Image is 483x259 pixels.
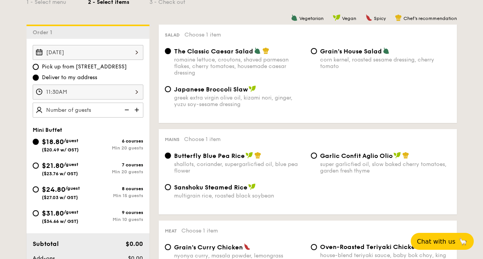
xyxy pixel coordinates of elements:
[33,75,39,81] input: Deliver to my address
[42,138,64,146] span: $18.80
[174,48,253,55] span: The Classic Caesar Salad
[249,85,256,92] img: icon-vegan.f8ff3823.svg
[254,152,261,159] img: icon-chef-hat.a58ddaea.svg
[254,47,261,54] img: icon-vegetarian.fe4039eb.svg
[42,74,97,81] span: Deliver to my address
[174,95,305,108] div: greek extra virgin olive oil, kizami nori, ginger, yuzu soy-sesame dressing
[64,162,78,167] span: /guest
[458,237,468,246] span: 🦙
[88,169,143,174] div: Min 20 guests
[33,29,55,36] span: Order 1
[311,153,317,159] input: Garlic Confit Aglio Oliosuper garlicfied oil, slow baked cherry tomatoes, garden fresh thyme
[291,14,298,21] img: icon-vegetarian.fe4039eb.svg
[42,219,78,224] span: ($34.66 w/ GST)
[88,217,143,222] div: Min 10 guests
[174,56,305,76] div: romaine lettuce, croutons, shaved parmesan flakes, cherry tomatoes, housemade caesar dressing
[411,233,474,250] button: Chat with us🦙
[403,16,457,21] span: Chef's recommendation
[42,63,127,71] span: Pick up from [STREET_ADDRESS]
[42,171,78,176] span: ($23.76 w/ GST)
[88,193,143,198] div: Min 15 guests
[88,210,143,215] div: 9 courses
[42,185,65,194] span: $24.80
[174,152,245,159] span: Butterfly Blue Pea Rice
[374,16,386,21] span: Spicy
[174,244,243,251] span: Grain's Curry Chicken
[126,240,143,247] span: $0.00
[181,227,218,234] span: Choose 1 item
[33,163,39,169] input: $21.80/guest($23.76 w/ GST)7 coursesMin 20 guests
[248,183,256,190] img: icon-vegan.f8ff3823.svg
[417,238,455,245] span: Chat with us
[262,47,269,54] img: icon-chef-hat.a58ddaea.svg
[165,48,171,54] input: The Classic Caesar Saladromaine lettuce, croutons, shaved parmesan flakes, cherry tomatoes, house...
[320,152,393,159] span: Garlic Confit Aglio Olio
[64,209,78,215] span: /guest
[33,64,39,70] input: Pick up from [STREET_ADDRESS]
[42,161,64,170] span: $21.80
[320,56,451,70] div: corn kernel, roasted sesame dressing, cherry tomato
[393,152,401,159] img: icon-vegan.f8ff3823.svg
[383,47,390,54] img: icon-vegetarian.fe4039eb.svg
[42,147,79,153] span: ($20.49 w/ GST)
[174,184,247,191] span: Sanshoku Steamed Rice
[88,186,143,191] div: 8 courses
[165,244,171,250] input: Grain's Curry Chickennyonya curry, masala powder, lemongrass
[365,14,372,21] img: icon-spicy.37a8142b.svg
[311,244,317,250] input: Oven-Roasted Teriyaki Chickenhouse-blend teriyaki sauce, baby bok choy, king oyster and shiitake ...
[88,162,143,168] div: 7 courses
[174,86,248,93] span: Japanese Broccoli Slaw
[184,136,221,143] span: Choose 1 item
[33,210,39,216] input: $31.80/guest($34.66 w/ GST)9 coursesMin 10 guests
[320,161,451,174] div: super garlicfied oil, slow baked cherry tomatoes, garden fresh thyme
[120,103,132,117] img: icon-reduce.1d2dbef1.svg
[33,45,143,60] input: Event date
[333,14,340,21] img: icon-vegan.f8ff3823.svg
[132,103,143,117] img: icon-add.58712e84.svg
[244,243,251,250] img: icon-spicy.37a8142b.svg
[311,48,317,54] input: Grain's House Saladcorn kernel, roasted sesame dressing, cherry tomato
[64,138,78,143] span: /guest
[184,32,221,38] span: Choose 1 item
[246,152,253,159] img: icon-vegan.f8ff3823.svg
[165,153,171,159] input: Butterfly Blue Pea Riceshallots, coriander, supergarlicfied oil, blue pea flower
[42,209,64,217] span: $31.80
[174,252,305,259] div: nyonya curry, masala powder, lemongrass
[42,195,78,200] span: ($27.03 w/ GST)
[33,127,62,133] span: Mini Buffet
[33,186,39,193] input: $24.80/guest($27.03 w/ GST)8 coursesMin 15 guests
[165,228,177,234] span: Meat
[299,16,324,21] span: Vegetarian
[320,243,419,251] span: Oven-Roasted Teriyaki Chicken
[33,103,143,118] input: Number of guests
[65,186,80,191] span: /guest
[33,240,59,247] span: Subtotal
[342,16,356,21] span: Vegan
[165,32,180,38] span: Salad
[165,184,171,190] input: Sanshoku Steamed Ricemultigrain rice, roasted black soybean
[33,139,39,145] input: $18.80/guest($20.49 w/ GST)6 coursesMin 20 guests
[88,138,143,144] div: 6 courses
[402,152,409,159] img: icon-chef-hat.a58ddaea.svg
[174,193,305,199] div: multigrain rice, roasted black soybean
[395,14,402,21] img: icon-chef-hat.a58ddaea.svg
[320,48,382,55] span: Grain's House Salad
[174,161,305,174] div: shallots, coriander, supergarlicfied oil, blue pea flower
[165,86,171,92] input: Japanese Broccoli Slawgreek extra virgin olive oil, kizami nori, ginger, yuzu soy-sesame dressing
[165,137,179,142] span: Mains
[33,85,143,100] input: Event time
[88,145,143,151] div: Min 20 guests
